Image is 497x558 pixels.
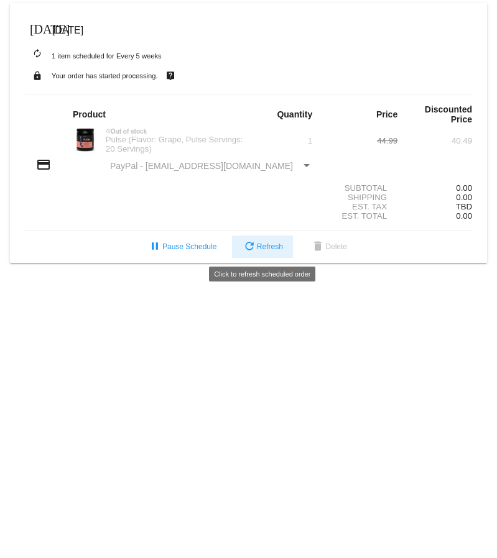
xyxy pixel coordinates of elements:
[137,236,226,258] button: Pause Schedule
[30,21,45,35] mat-icon: [DATE]
[36,157,51,172] mat-icon: credit_card
[242,242,283,251] span: Refresh
[456,211,472,221] span: 0.00
[242,240,257,255] mat-icon: refresh
[323,211,397,221] div: Est. Total
[73,109,106,119] strong: Product
[376,109,397,119] strong: Price
[323,193,397,202] div: Shipping
[147,240,162,255] mat-icon: pause
[30,68,45,84] mat-icon: lock
[163,68,178,84] mat-icon: live_help
[73,127,98,152] img: Image-1-Carousel-Pulse-20S-Grape-Transp.png
[310,242,347,251] span: Delete
[52,72,158,80] small: Your order has started processing.
[323,202,397,211] div: Est. Tax
[397,136,472,145] div: 40.49
[147,242,216,251] span: Pause Schedule
[397,183,472,193] div: 0.00
[277,109,312,119] strong: Quantity
[323,183,397,193] div: Subtotal
[110,161,312,171] mat-select: Payment Method
[100,135,249,153] div: Pulse (Flavor: Grape, Pulse Servings: 20 Servings)
[100,128,249,135] div: Out of stock
[456,202,472,211] span: TBD
[30,47,45,62] mat-icon: autorenew
[456,193,472,202] span: 0.00
[323,136,397,145] div: 44.99
[25,52,162,60] small: 1 item scheduled for Every 5 weeks
[232,236,293,258] button: Refresh
[425,104,472,124] strong: Discounted Price
[300,236,357,258] button: Delete
[110,161,293,171] span: PayPal - [EMAIL_ADDRESS][DOMAIN_NAME]
[308,136,312,145] span: 1
[106,129,111,134] mat-icon: not_interested
[310,240,325,255] mat-icon: delete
